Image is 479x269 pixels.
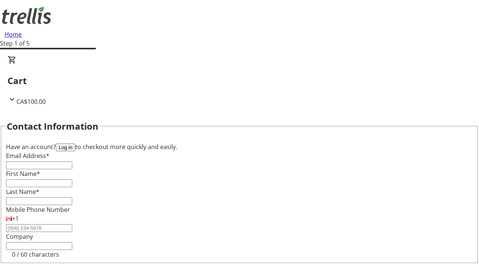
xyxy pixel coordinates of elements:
span: CA$100.00 [16,98,46,106]
div: CartCA$100.00 [7,55,472,106]
label: First Name* [6,170,40,178]
div: Have an account? to checkout more quickly and easily. [6,142,473,151]
tr-character-limit: 0 / 60 characters [12,250,59,259]
label: Email Address* [6,152,49,160]
h2: Contact Information [7,120,98,133]
input: (506) 234-5678 [6,224,72,232]
h2: Cart [7,74,472,87]
label: Mobile Phone Number [6,205,70,214]
button: Log in [56,143,75,151]
label: Last Name* [6,188,39,196]
label: Company [6,232,33,241]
